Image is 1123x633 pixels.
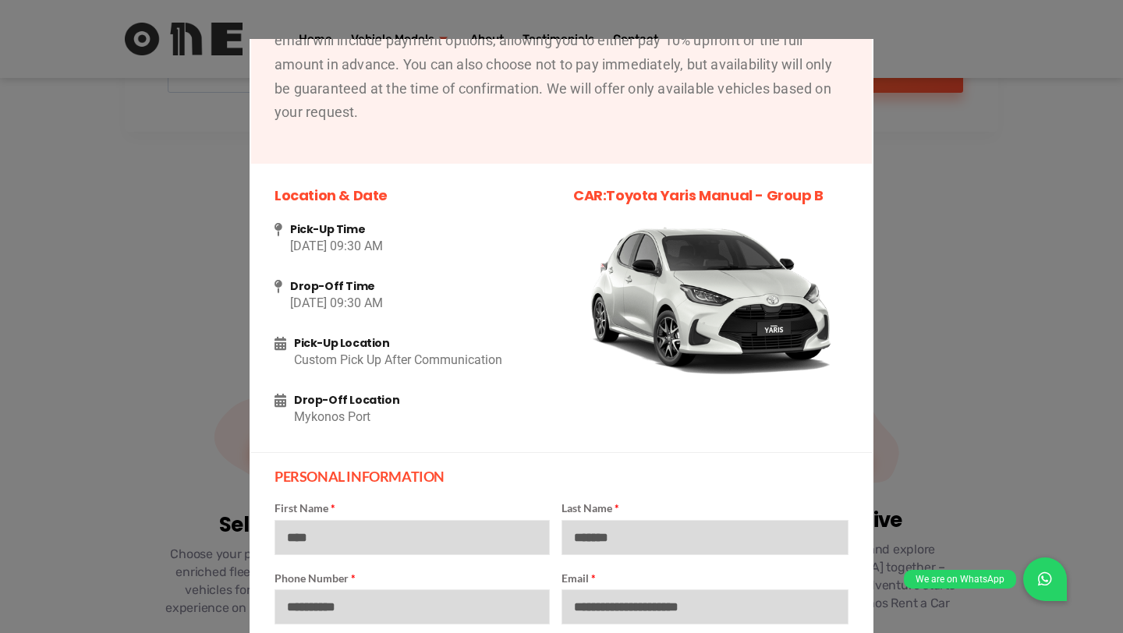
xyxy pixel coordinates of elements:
span: 09:30 AM [330,295,383,310]
label: Phone Number [275,571,550,586]
h2: PERSONAL INFORMATION [275,469,848,486]
h4: Pick-Up Time [290,223,550,236]
p: Custom Pick Up After Communication [294,350,550,370]
span: [DATE] [290,239,327,253]
div: We are on WhatsApp [904,570,1016,589]
label: Email [561,571,848,586]
p: Mykonos Port [294,407,550,427]
span: [DATE] [290,295,327,310]
h3: CAR: [573,187,848,204]
img: Vehicle [573,223,848,378]
span: 09:30 AM [330,239,383,253]
h4: Pick-Up Location [294,337,550,350]
label: Last Name [561,500,848,516]
h4: Drop-Off Location [294,394,550,407]
span: Toyota Yaris Manual - Group B [606,186,823,205]
label: First Name [275,500,550,516]
h4: Drop-Off Time [290,280,550,293]
a: We are on WhatsApp [1023,557,1067,601]
h3: Location & Date [275,187,550,204]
